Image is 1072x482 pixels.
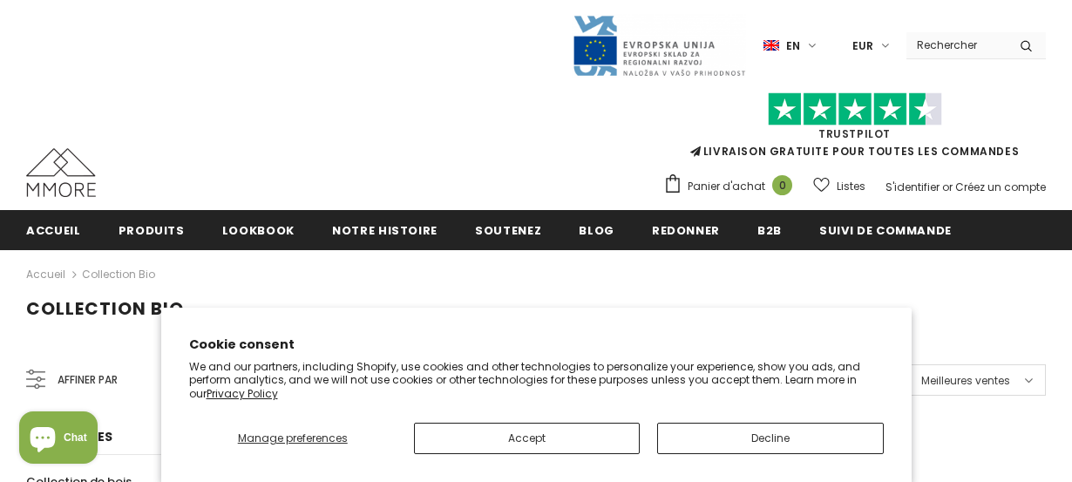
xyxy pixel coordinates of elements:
[921,372,1010,390] span: Meilleures ventes
[819,222,952,239] span: Suivi de commande
[26,210,81,249] a: Accueil
[572,37,746,52] a: Javni Razpis
[786,37,800,55] span: en
[768,92,942,126] img: Faites confiance aux étoiles pilotes
[332,222,438,239] span: Notre histoire
[663,173,801,200] a: Panier d'achat 0
[189,336,884,354] h2: Cookie consent
[579,210,614,249] a: Blog
[852,37,873,55] span: EUR
[955,180,1046,194] a: Créez un compte
[119,222,185,239] span: Produits
[189,360,884,401] p: We and our partners, including Shopify, use cookies and other technologies to personalize your ex...
[222,222,295,239] span: Lookbook
[757,222,782,239] span: B2B
[14,411,103,468] inbox-online-store-chat: Shopify online store chat
[906,32,1007,58] input: Search Site
[813,171,865,201] a: Listes
[26,148,96,197] img: Cas MMORE
[688,178,765,195] span: Panier d'achat
[763,38,779,53] img: i-lang-1.png
[885,180,940,194] a: S'identifier
[207,386,278,401] a: Privacy Policy
[572,14,746,78] img: Javni Razpis
[772,175,792,195] span: 0
[26,264,65,285] a: Accueil
[238,431,348,445] span: Manage preferences
[579,222,614,239] span: Blog
[119,210,185,249] a: Produits
[58,370,118,390] span: Affiner par
[652,222,720,239] span: Redonner
[475,210,541,249] a: soutenez
[222,210,295,249] a: Lookbook
[942,180,953,194] span: or
[818,126,891,141] a: TrustPilot
[652,210,720,249] a: Redonner
[663,100,1046,159] span: LIVRAISON GRATUITE POUR TOUTES LES COMMANDES
[189,423,397,454] button: Manage preferences
[657,423,883,454] button: Decline
[475,222,541,239] span: soutenez
[414,423,640,454] button: Accept
[26,296,184,321] span: Collection Bio
[332,210,438,249] a: Notre histoire
[837,178,865,195] span: Listes
[819,210,952,249] a: Suivi de commande
[82,267,155,282] a: Collection Bio
[26,222,81,239] span: Accueil
[757,210,782,249] a: B2B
